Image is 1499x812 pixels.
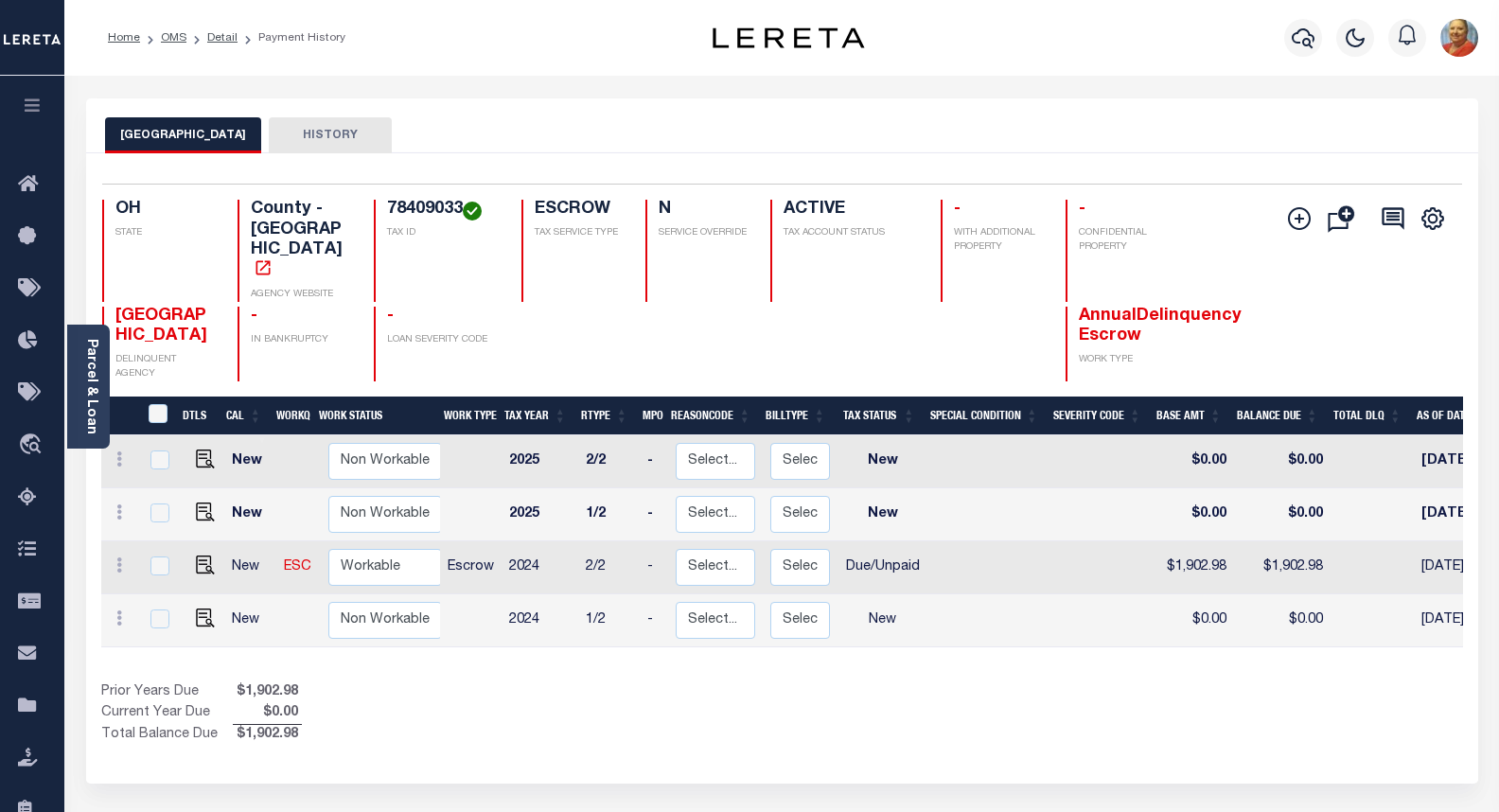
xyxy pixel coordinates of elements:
td: $0.00 [1234,435,1331,488]
td: Due/Unpaid [838,541,927,594]
th: DTLS [175,397,219,435]
th: ReasonCode: activate to sort column ascending [663,397,758,435]
td: $1,902.98 [1234,541,1331,594]
th: CAL: activate to sort column ascending [219,397,269,435]
td: $0.00 [1154,435,1234,488]
td: 2024 [502,541,578,594]
p: SERVICE OVERRIDE [659,226,748,240]
td: Current Year Due [101,703,233,724]
p: STATE [115,226,216,240]
td: 2025 [502,488,578,541]
a: ESC [284,560,311,574]
span: - [1079,201,1085,218]
td: Escrow [440,541,502,594]
th: Total DLQ: activate to sort column ascending [1326,397,1409,435]
button: HISTORY [269,117,392,153]
button: [GEOGRAPHIC_DATA] [105,117,261,153]
td: 2/2 [578,541,640,594]
span: $0.00 [233,703,302,724]
td: 2/2 [578,435,640,488]
td: New [224,435,276,488]
th: Balance Due: activate to sort column ascending [1229,397,1326,435]
td: - [640,541,668,594]
td: New [224,488,276,541]
p: TAX ID [387,226,499,240]
h4: ESCROW [535,200,624,221]
span: - [954,201,961,218]
td: New [838,435,927,488]
td: $0.00 [1154,488,1234,541]
a: Parcel & Loan [84,339,97,434]
th: Special Condition: activate to sort column ascending [923,397,1046,435]
th: As of Date: activate to sort column ascending [1409,397,1496,435]
td: New [224,541,276,594]
span: $1,902.98 [233,725,302,746]
p: LOAN SEVERITY CODE [387,333,499,347]
td: - [640,594,668,647]
span: - [251,308,257,325]
p: WORK TYPE [1079,353,1179,367]
p: DELINQUENT AGENCY [115,353,216,381]
td: - [640,435,668,488]
span: - [387,308,394,325]
td: New [224,594,276,647]
h4: 78409033 [387,200,499,221]
td: $0.00 [1234,594,1331,647]
h4: ACTIVE [784,200,918,221]
td: $1,902.98 [1154,541,1234,594]
th: Work Type [436,397,498,435]
li: Payment History [238,29,345,46]
span: AnnualDelinquency Escrow [1079,308,1242,345]
td: New [838,488,927,541]
td: $0.00 [1154,594,1234,647]
th: Base Amt: activate to sort column ascending [1149,397,1229,435]
td: 1/2 [578,488,640,541]
p: TAX ACCOUNT STATUS [784,226,918,240]
a: Home [108,32,140,44]
th: &nbsp;&nbsp;&nbsp;&nbsp;&nbsp;&nbsp;&nbsp;&nbsp;&nbsp;&nbsp; [101,397,137,435]
td: 1/2 [578,594,640,647]
p: WITH ADDITIONAL PROPERTY [954,226,1043,255]
span: $1,902.98 [233,682,302,703]
td: 2024 [502,594,578,647]
th: WorkQ [269,397,311,435]
h4: N [659,200,748,221]
p: IN BANKRUPTCY [251,333,351,347]
th: RType: activate to sort column ascending [573,397,635,435]
th: BillType: activate to sort column ascending [758,397,833,435]
h4: OH [115,200,216,221]
th: Work Status [311,397,440,435]
p: CONFIDENTIAL PROPERTY [1079,226,1179,255]
td: Total Balance Due [101,725,233,746]
th: Tax Year: activate to sort column ascending [497,397,573,435]
td: - [640,488,668,541]
th: Tax Status: activate to sort column ascending [833,397,923,435]
a: OMS [161,32,186,44]
p: TAX SERVICE TYPE [535,226,624,240]
th: &nbsp; [137,397,176,435]
a: Detail [207,32,238,44]
h4: County - [GEOGRAPHIC_DATA] [251,200,351,281]
th: Severity Code: activate to sort column ascending [1046,397,1149,435]
img: logo-dark.svg [713,27,864,48]
td: Prior Years Due [101,682,233,703]
td: $0.00 [1234,488,1331,541]
p: AGENCY WEBSITE [251,288,351,302]
td: New [838,594,927,647]
th: MPO [635,397,663,435]
span: [GEOGRAPHIC_DATA] [115,308,207,345]
i: travel_explore [18,433,48,458]
td: 2025 [502,435,578,488]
